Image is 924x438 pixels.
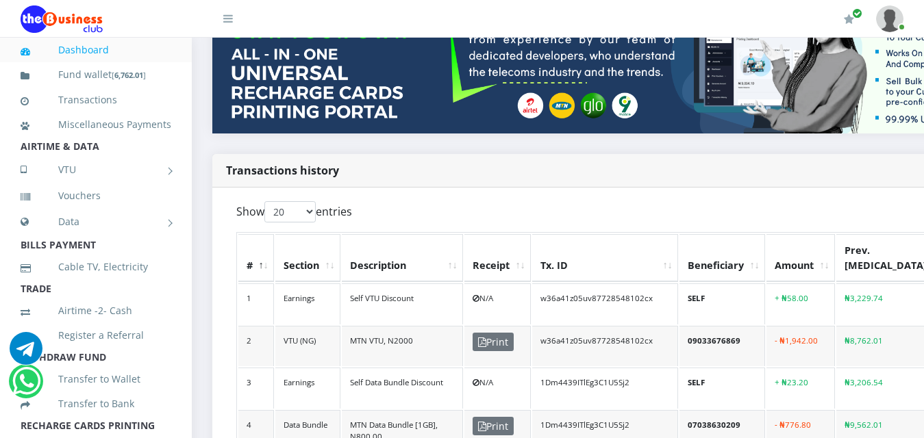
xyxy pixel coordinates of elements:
th: #: activate to sort column descending [238,234,274,282]
img: User [876,5,903,32]
i: Renew/Upgrade Subscription [844,14,854,25]
a: Data [21,205,171,239]
td: Self Data Bundle Discount [342,368,463,409]
a: Miscellaneous Payments [21,109,171,140]
td: w36a41z05uv87728548102cx [532,283,678,324]
a: Fund wallet[6,762.01] [21,59,171,91]
a: Chat for support [12,375,40,398]
span: Print [473,417,514,435]
td: 09033676869 [679,326,765,367]
td: + ₦23.20 [766,368,835,409]
a: Cable TV, Electricity [21,251,171,283]
td: N/A [464,368,531,409]
td: 1Dm4439ITlEg3C1U5Sj2 [532,368,678,409]
td: SELF [679,368,765,409]
td: 2 [238,326,274,367]
a: Vouchers [21,180,171,211]
th: Beneficiary: activate to sort column ascending [679,234,765,282]
span: Renew/Upgrade Subscription [852,8,862,18]
th: Amount: activate to sort column ascending [766,234,835,282]
td: VTU (NG) [275,326,340,367]
td: + ₦58.00 [766,283,835,324]
th: Section: activate to sort column ascending [275,234,340,282]
td: 3 [238,368,274,409]
small: [ ] [112,70,146,80]
span: Print [473,333,514,351]
td: 1 [238,283,274,324]
a: Transfer to Bank [21,388,171,420]
td: N/A [464,283,531,324]
td: Earnings [275,368,340,409]
td: - ₦1,942.00 [766,326,835,367]
th: Receipt: activate to sort column ascending [464,234,531,282]
td: Self VTU Discount [342,283,463,324]
a: Dashboard [21,34,171,66]
a: Register a Referral [21,320,171,351]
th: Tx. ID: activate to sort column ascending [532,234,678,282]
td: SELF [679,283,765,324]
a: Chat for support [10,342,42,365]
a: Transactions [21,84,171,116]
img: Logo [21,5,103,33]
th: Description: activate to sort column ascending [342,234,463,282]
a: VTU [21,153,171,187]
td: Earnings [275,283,340,324]
td: MTN VTU, N2000 [342,326,463,367]
select: Showentries [264,201,316,222]
strong: Transactions history [226,163,339,178]
b: 6,762.01 [114,70,143,80]
a: Transfer to Wallet [21,363,171,395]
a: Airtime -2- Cash [21,295,171,326]
td: w36a41z05uv87728548102cx [532,326,678,367]
label: Show entries [236,201,352,222]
